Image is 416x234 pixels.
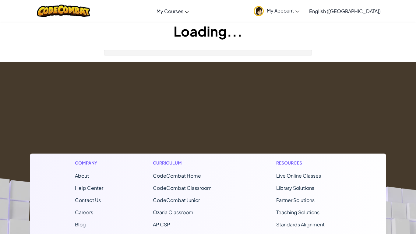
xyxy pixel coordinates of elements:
[254,6,264,16] img: avatar
[276,209,319,215] a: Teaching Solutions
[75,172,89,179] a: About
[153,209,193,215] a: Ozaria Classroom
[153,172,201,179] span: CodeCombat Home
[75,185,103,191] a: Help Center
[153,185,212,191] a: CodeCombat Classroom
[153,197,200,203] a: CodeCombat Junior
[75,197,101,203] span: Contact Us
[157,8,183,14] span: My Courses
[153,160,227,166] h1: Curriculum
[276,160,341,166] h1: Resources
[267,7,299,14] span: My Account
[306,3,384,19] a: English ([GEOGRAPHIC_DATA])
[75,209,93,215] a: Careers
[276,197,315,203] a: Partner Solutions
[153,3,192,19] a: My Courses
[276,185,314,191] a: Library Solutions
[276,221,325,228] a: Standards Alignment
[276,172,321,179] a: Live Online Classes
[0,22,416,41] h1: Loading...
[251,1,302,20] a: My Account
[153,221,170,228] a: AP CSP
[75,160,103,166] h1: Company
[75,221,86,228] a: Blog
[37,5,90,17] img: CodeCombat logo
[309,8,381,14] span: English ([GEOGRAPHIC_DATA])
